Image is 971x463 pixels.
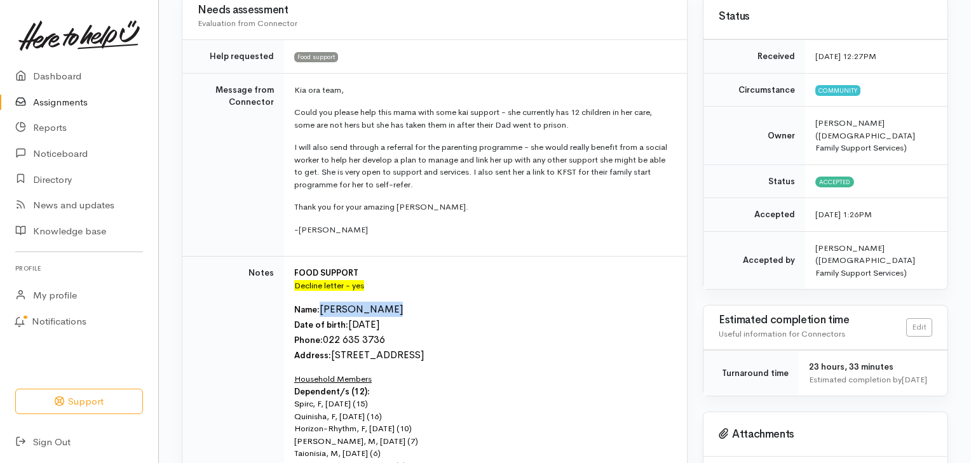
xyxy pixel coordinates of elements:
[323,333,385,346] font: 022 635 3736
[182,73,284,257] td: Message from Connector
[182,40,284,74] td: Help requested
[719,314,906,326] h3: Estimated completion time
[815,117,915,153] span: [PERSON_NAME] ([DEMOGRAPHIC_DATA] Family Support Services)
[294,106,672,131] p: Could you please help this mama with some kai support - she currently has 12 children in her care...
[703,231,805,289] td: Accepted by
[815,177,854,187] span: Accepted
[719,11,932,23] h3: Status
[294,84,672,97] p: Kia ora team,
[815,51,876,62] time: [DATE] 12:27PM
[719,428,932,441] h3: Attachments
[294,304,320,315] span: Name:
[348,318,379,331] font: [DATE]
[294,373,372,384] u: Household Members
[703,73,805,107] td: Circumstance
[815,85,860,95] span: Community
[331,348,424,361] font: [STREET_ADDRESS]
[15,389,143,415] button: Support
[805,231,947,289] td: [PERSON_NAME] ([DEMOGRAPHIC_DATA] Family Support Services)
[703,198,805,232] td: Accepted
[719,328,845,339] span: Useful information for Connectors
[294,386,370,397] span: Dependent/s (12):
[294,224,672,236] p: -[PERSON_NAME]
[294,319,348,330] span: Date of birth:
[703,164,805,198] td: Status
[294,52,338,62] span: Food support
[703,107,805,165] td: Owner
[906,318,932,337] a: Edit
[294,335,323,346] span: Phone:
[198,18,297,29] span: Evaluation from Connector
[198,4,672,17] h3: Needs assessment
[15,260,143,277] h6: Profile
[320,302,403,316] font: [PERSON_NAME]
[703,40,805,74] td: Received
[294,267,358,278] font: FOOD SUPPORT
[294,201,672,213] p: Thank you for your amazing [PERSON_NAME].
[815,209,872,220] time: [DATE] 1:26PM
[902,374,927,385] time: [DATE]
[809,361,893,372] span: 23 hours, 33 minutes
[703,351,799,396] td: Turnaround time
[809,373,932,386] div: Estimated completion by
[294,141,672,191] p: I will also send through a referral for the parenting programme - she would really benefit from a...
[294,280,364,291] font: Decline letter - yes
[294,350,331,361] span: Address:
